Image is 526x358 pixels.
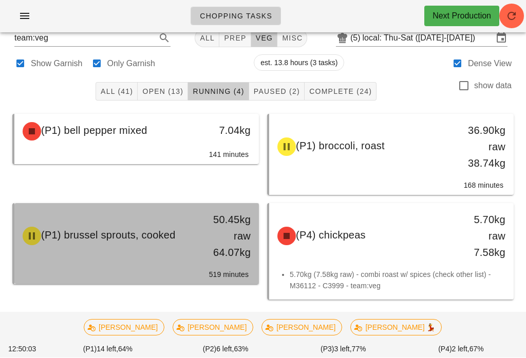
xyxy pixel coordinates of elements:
[216,345,234,353] span: 6 left,
[305,83,377,101] button: Complete (24)
[100,88,133,96] span: All (41)
[219,29,251,48] button: prep
[223,34,246,43] span: prep
[167,342,285,357] div: (P2) 63%
[195,29,219,48] button: All
[458,123,505,172] div: 36.90kg raw 38.74kg
[199,34,215,43] span: All
[277,29,307,48] button: misc
[474,81,512,91] label: show data
[249,83,305,101] button: Paused (2)
[203,212,251,261] div: 50.45kg raw 64.07kg
[281,34,303,43] span: misc
[138,83,188,101] button: Open (13)
[199,12,272,21] span: Chopping Tasks
[458,212,505,261] div: 5.70kg raw 7.58kg
[192,88,244,96] span: Running (4)
[269,320,336,335] span: [PERSON_NAME]
[309,88,372,96] span: Complete (24)
[41,125,147,136] span: (P1) bell pepper mixed
[402,342,520,357] div: (P4) 67%
[290,269,505,292] li: 5.70kg (7.58kg raw) - combi roast w/ spices (check other list) - M36112 - C3999 - team:veg
[41,230,176,241] span: (P1) brussel sprouts, cooked
[452,345,469,353] span: 2 left,
[433,10,491,23] div: Next Production
[97,345,118,353] span: 14 left,
[296,230,366,241] span: (P4) chickpeas
[203,123,251,139] div: 7.04kg
[25,149,249,165] div: 141 minutes
[25,269,249,285] div: 519 minutes
[49,342,166,357] div: (P1) 64%
[90,320,158,335] span: [PERSON_NAME]
[107,59,155,69] label: Only Garnish
[296,141,385,152] span: (P1) broccoli, roast
[350,33,363,44] div: (5)
[334,345,351,353] span: 3 left,
[6,342,49,357] div: 12:50:03
[188,83,249,101] button: Running (4)
[285,342,402,357] div: (P3) 77%
[279,180,503,195] div: 168 minutes
[260,55,337,71] span: est. 13.8 hours (3 tasks)
[358,320,436,335] span: [PERSON_NAME] 💃
[253,88,300,96] span: Paused (2)
[96,83,138,101] button: All (41)
[142,88,183,96] span: Open (13)
[191,7,281,26] a: Chopping Tasks
[179,320,247,335] span: [PERSON_NAME]
[251,29,278,48] button: veg
[31,59,83,69] label: Show Garnish
[255,34,273,43] span: veg
[468,59,512,69] label: Dense View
